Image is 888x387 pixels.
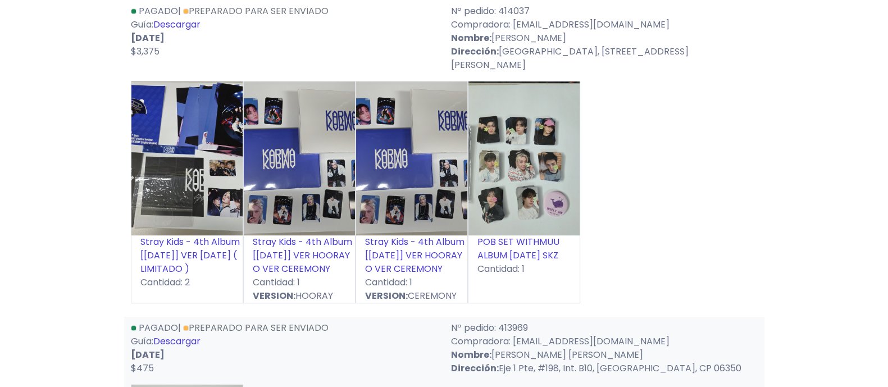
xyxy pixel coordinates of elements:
[451,335,758,348] p: Compradora: [EMAIL_ADDRESS][DOMAIN_NAME]
[451,31,758,45] p: [PERSON_NAME]
[451,348,491,361] strong: Nombre:
[468,262,580,276] p: Cantidad: 1
[131,31,438,45] p: [DATE]
[131,276,243,289] p: Cantidad: 2
[468,81,580,236] img: small_1756106322993.jpeg
[131,81,243,236] img: small_1756106248388.jpeg
[477,235,559,262] a: POB SET WITHMUU ALBUM [DATE] SKZ
[451,4,758,18] p: Nº pedido: 414037
[356,289,467,303] p: CEREMONY
[131,348,438,362] p: [DATE]
[244,81,355,236] img: small_1756039616984.jpeg
[451,362,758,375] p: Eje 1 Pte, #198, Int. B10, [GEOGRAPHIC_DATA], CP 06350
[451,362,499,375] strong: Dirección:
[253,235,352,275] a: Stray Kids - 4th Album [[DATE]] VER HOORAY O VER CEREMONY
[451,321,758,335] p: Nº pedido: 413969
[139,4,178,17] span: Pagado
[253,289,295,302] strong: VERSION:
[124,321,444,375] div: | Guía:
[451,31,491,44] strong: Nombre:
[244,289,355,303] p: HOORAY
[451,348,758,362] p: [PERSON_NAME] [PERSON_NAME]
[139,321,178,334] span: Pagado
[183,4,329,17] a: Preparado para ser enviado
[356,276,467,289] p: Cantidad: 1
[451,45,499,58] strong: Dirección:
[131,45,160,58] span: $3,375
[140,235,240,275] a: Stray Kids - 4th Album [[DATE]] VER [DATE] ( LIMITADO )
[153,335,201,348] a: Descargar
[356,81,467,236] img: small_1756039616984.jpeg
[131,362,154,375] span: $475
[451,18,758,31] p: Compradora: [EMAIL_ADDRESS][DOMAIN_NAME]
[365,235,465,275] a: Stray Kids - 4th Album [[DATE]] VER HOORAY O VER CEREMONY
[124,4,444,72] div: | Guía:
[244,276,355,289] p: Cantidad: 1
[365,289,408,302] strong: VERSION:
[451,45,758,72] p: [GEOGRAPHIC_DATA], [STREET_ADDRESS][PERSON_NAME]
[153,18,201,31] a: Descargar
[183,321,329,334] a: Preparado para ser enviado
